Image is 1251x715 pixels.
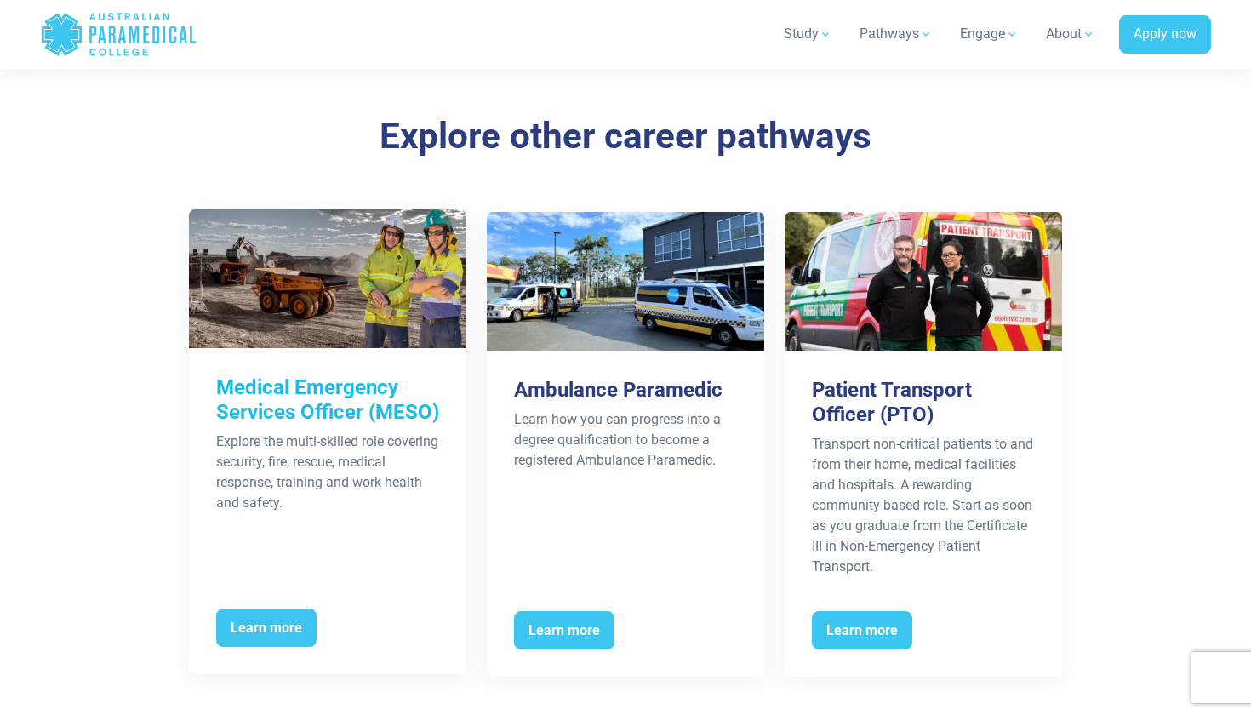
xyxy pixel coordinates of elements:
a: Study [774,10,843,58]
h3: Explore other career pathways [128,115,1123,158]
div: Transport non-critical patients to and from their home, medical facilities and hospitals. A rewar... [812,434,1035,577]
span: Learn more [812,611,912,650]
a: About [1036,10,1105,58]
img: Patient Transport Officer (PTO) [785,212,1062,351]
a: Ambulance Paramedic Learn how you can progress into a degree qualification to become a registered... [487,212,764,677]
h3: Patient Transport Officer (PTO) [812,378,1035,427]
img: Ambulance Paramedic [487,212,764,351]
a: Medical Emergency Services Officer (MESO) Explore the multi-skilled role covering security, fire,... [189,209,466,674]
h3: Medical Emergency Services Officer (MESO) [216,375,439,425]
div: Learn how you can progress into a degree qualification to become a registered Ambulance Paramedic. [514,409,737,471]
span: Learn more [216,609,317,648]
div: Explore the multi-skilled role covering security, fire, rescue, medical response, training and wo... [216,432,439,513]
a: Australian Paramedical College [40,7,197,62]
a: Patient Transport Officer (PTO) Transport non-critical patients to and from their home, medical f... [785,212,1062,677]
img: Medical Emergency Services Officer (MESO) [189,209,466,348]
span: Learn more [514,611,614,650]
a: Engage [950,10,1029,58]
a: Pathways [849,10,943,58]
h3: Ambulance Paramedic [514,378,737,403]
a: Apply now [1119,15,1211,54]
